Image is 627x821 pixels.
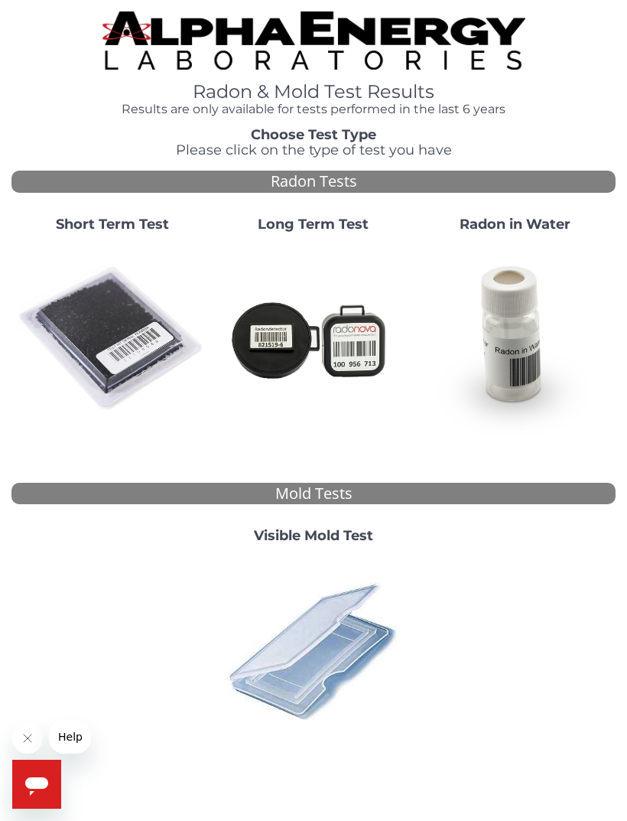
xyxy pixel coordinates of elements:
img: TightCrop.jpg [102,11,525,70]
img: ShortTerm.jpg [18,244,206,433]
div: Radon Tests [11,171,616,193]
h1: Radon & Mold Test Results [102,82,525,102]
strong: Visible Mold Test [254,527,373,544]
img: PI42764010.jpg [219,556,408,745]
img: RadoninWater.jpg [421,244,609,433]
strong: Long Term Test [258,216,369,233]
iframe: Close message [12,723,43,754]
strong: Short Term Test [56,216,169,233]
iframe: Message from company [49,720,91,754]
span: Please click on the type of test you have [176,142,452,158]
div: Mold Tests [11,483,616,505]
strong: Choose Test Type [251,126,376,143]
iframe: Button to launch messaging window [12,760,61,809]
strong: Radon in Water [460,216,570,233]
h4: Results are only available for tests performed in the last 6 years [102,103,525,116]
img: Radtrak2vsRadtrak3.jpg [219,244,408,433]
